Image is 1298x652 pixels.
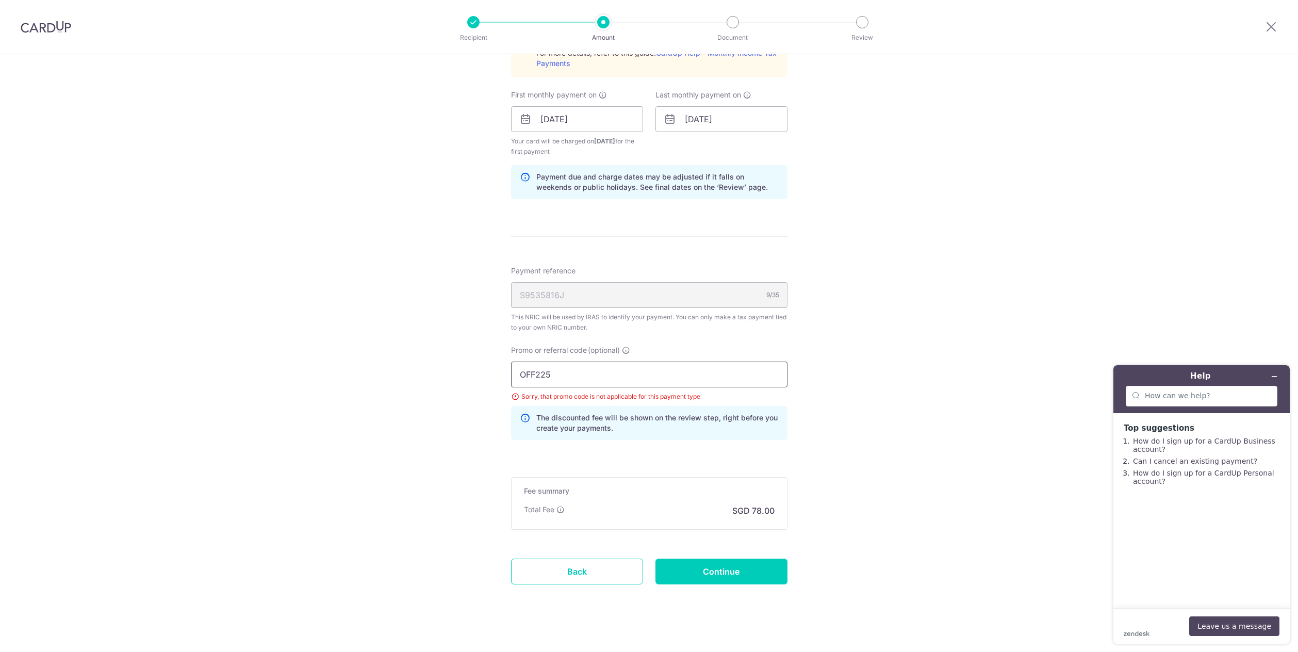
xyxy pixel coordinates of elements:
p: SGD 78.00 [732,504,775,517]
input: Continue [655,559,787,584]
p: Recipient [435,32,512,43]
span: [DATE] [594,137,615,145]
img: CardUp [21,21,71,33]
span: First monthly payment on [511,90,597,100]
span: Last monthly payment on [655,90,741,100]
div: This NRIC will be used by IRAS to identify your payment. You can only make a tax payment tied to ... [511,312,787,333]
input: DD / MM / YYYY [511,106,643,132]
span: Help [24,7,45,17]
p: Document [695,32,771,43]
span: (optional) [588,345,620,355]
p: Review [824,32,900,43]
iframe: Find more information here [1105,357,1298,652]
input: DD / MM / YYYY [655,106,787,132]
p: The discounted fee will be shown on the review step, right before you create your payments. [536,413,779,433]
a: Back [511,559,643,584]
p: Payment due and charge dates may be adjusted if it falls on weekends or public holidays. See fina... [536,172,779,192]
span: Payment reference [511,266,576,276]
span: Your card will be charged on [511,136,643,157]
div: 9/35 [766,290,779,300]
div: Sorry, that promo code is not applicable for this payment type [511,392,787,402]
p: Total Fee [524,504,554,515]
span: Promo or referral code [511,345,587,355]
p: Amount [565,32,642,43]
h5: Fee summary [524,486,775,496]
